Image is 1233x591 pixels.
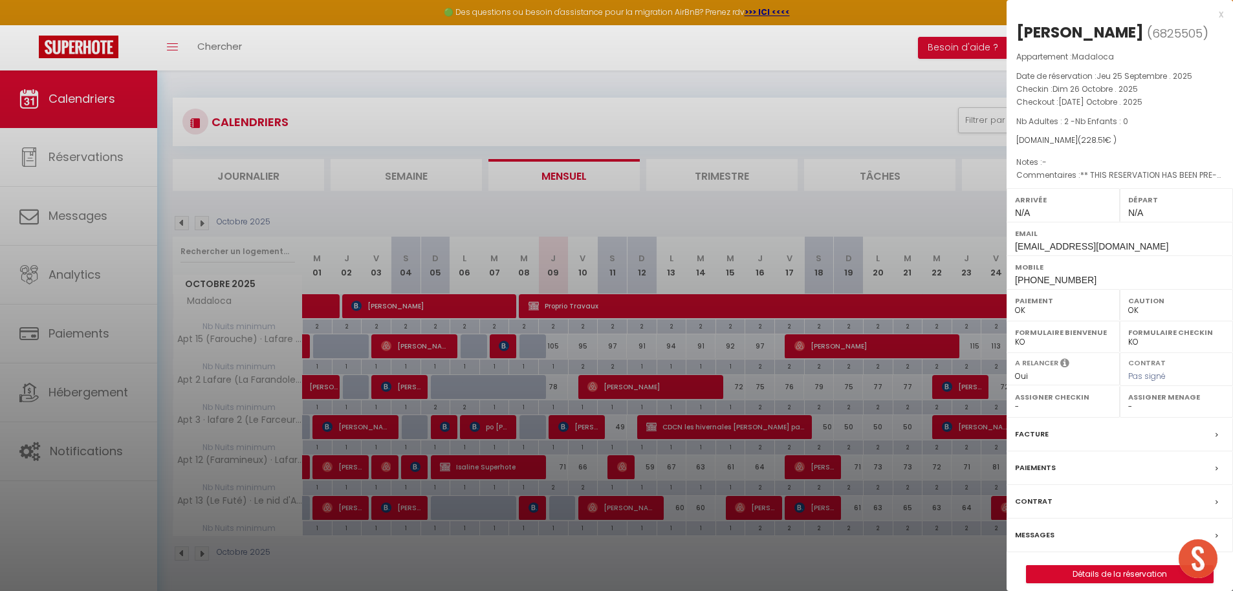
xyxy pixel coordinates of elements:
[1152,25,1203,41] span: 6825505
[1015,275,1097,285] span: [PHONE_NUMBER]
[1015,261,1225,274] label: Mobile
[1016,83,1223,96] p: Checkin :
[1128,193,1225,206] label: Départ
[1060,358,1069,372] i: Sélectionner OUI si vous souhaiter envoyer les séquences de messages post-checkout
[1015,208,1030,218] span: N/A
[1015,391,1111,403] label: Assigner Checkin
[1128,391,1225,403] label: Assigner Menage
[1053,83,1138,94] span: Dim 26 Octobre . 2025
[1128,358,1166,366] label: Contrat
[1016,134,1223,147] div: [DOMAIN_NAME]
[1015,294,1111,307] label: Paiement
[1081,134,1105,145] span: 228.51
[1016,156,1223,169] p: Notes :
[1016,116,1128,127] span: Nb Adultes : 2 -
[1078,134,1117,145] span: ( € )
[1026,565,1214,583] button: Détails de la réservation
[1016,169,1223,182] p: Commentaires :
[1042,156,1047,167] span: -
[1075,116,1128,127] span: Nb Enfants : 0
[1015,495,1053,508] label: Contrat
[1015,326,1111,339] label: Formulaire Bienvenue
[1007,6,1223,22] div: x
[1128,371,1166,381] span: Pas signé
[1072,51,1114,62] span: Madaloca
[1016,50,1223,63] p: Appartement :
[1058,96,1142,107] span: [DATE] Octobre . 2025
[1179,539,1217,578] div: Ouvrir le chat
[1147,24,1208,42] span: ( )
[1128,294,1225,307] label: Caution
[1015,227,1225,240] label: Email
[1027,566,1213,583] a: Détails de la réservation
[1015,528,1054,542] label: Messages
[1128,326,1225,339] label: Formulaire Checkin
[1015,427,1049,441] label: Facture
[1015,358,1058,369] label: A relancer
[1015,241,1168,252] span: [EMAIL_ADDRESS][DOMAIN_NAME]
[1016,22,1144,43] div: [PERSON_NAME]
[1097,70,1192,81] span: Jeu 25 Septembre . 2025
[1016,70,1223,83] p: Date de réservation :
[1128,208,1143,218] span: N/A
[1016,96,1223,109] p: Checkout :
[1015,193,1111,206] label: Arrivée
[1015,461,1056,475] label: Paiements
